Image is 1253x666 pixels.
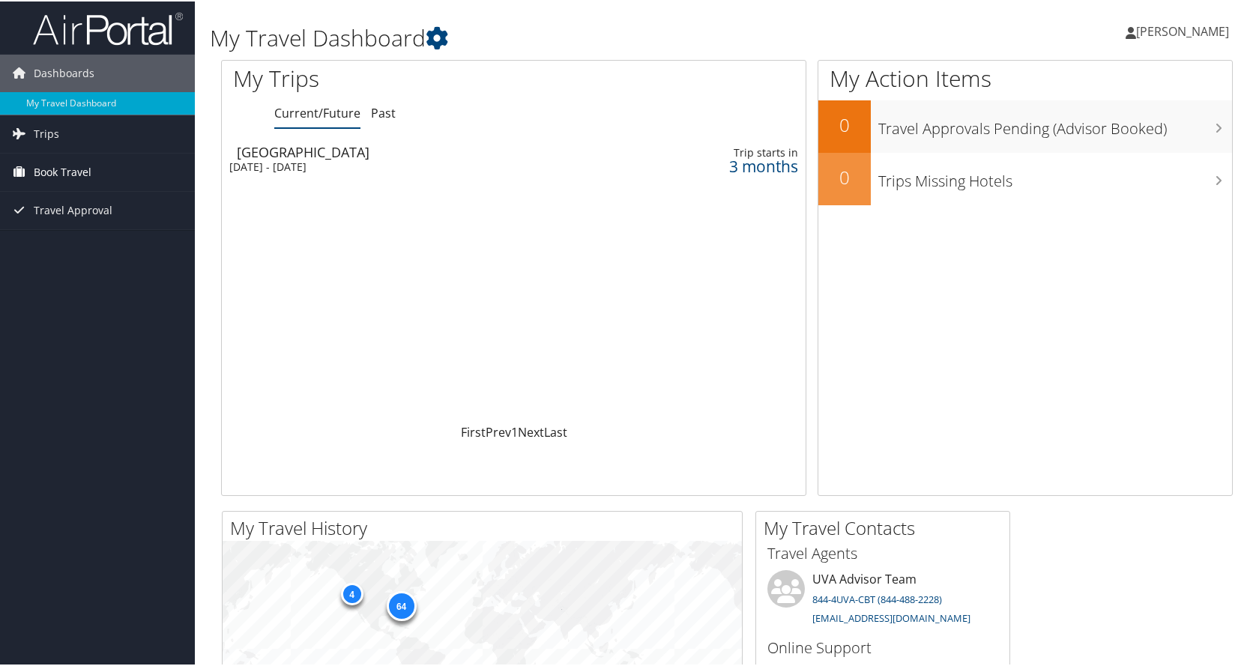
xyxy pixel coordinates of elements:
div: 4 [340,581,363,604]
a: Last [544,423,567,439]
div: [DATE] - [DATE] [229,159,576,172]
h1: My Travel Dashboard [210,21,899,52]
div: 3 months [650,158,798,172]
h2: My Travel Contacts [764,514,1009,539]
a: 0Trips Missing Hotels [818,151,1232,204]
a: 1 [511,423,518,439]
h3: Travel Agents [767,542,998,563]
div: [GEOGRAPHIC_DATA] [237,144,584,157]
a: Prev [486,423,511,439]
h1: My Trips [233,61,552,93]
a: 844-4UVA-CBT (844-488-2228) [812,591,942,605]
span: Trips [34,114,59,151]
h2: 0 [818,163,871,189]
h3: Trips Missing Hotels [878,162,1232,190]
a: First [461,423,486,439]
a: Next [518,423,544,439]
div: Trip starts in [650,145,798,158]
span: Book Travel [34,152,91,190]
h3: Online Support [767,636,998,657]
a: [PERSON_NAME] [1126,7,1244,52]
span: Travel Approval [34,190,112,228]
img: airportal-logo.png [33,10,183,45]
a: [EMAIL_ADDRESS][DOMAIN_NAME] [812,610,970,623]
span: Dashboards [34,53,94,91]
a: Current/Future [274,103,360,120]
span: [PERSON_NAME] [1136,22,1229,38]
h2: 0 [818,111,871,136]
h2: My Travel History [230,514,742,539]
li: UVA Advisor Team [760,569,1006,630]
h3: Travel Approvals Pending (Advisor Booked) [878,109,1232,138]
a: Past [371,103,396,120]
div: 64 [386,590,416,620]
a: 0Travel Approvals Pending (Advisor Booked) [818,99,1232,151]
h1: My Action Items [818,61,1232,93]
